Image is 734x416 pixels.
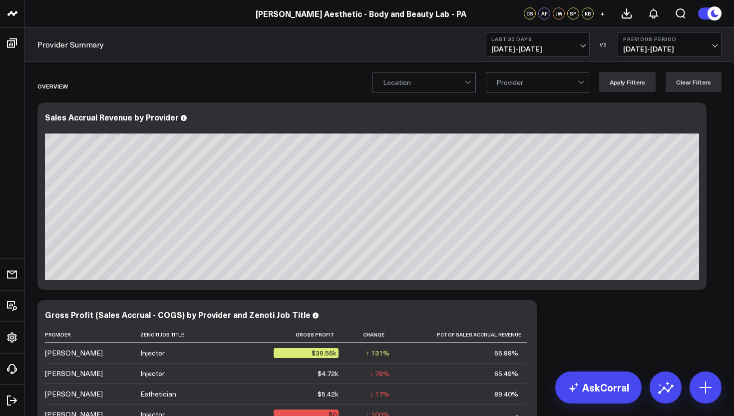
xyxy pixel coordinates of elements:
[45,326,140,343] th: Provider
[370,389,389,399] div: ↓ 17%
[348,326,398,343] th: Change
[486,32,590,56] button: Last 30 Days[DATE]-[DATE]
[599,72,656,92] button: Apply Filters
[623,36,716,42] b: Previous Period
[538,7,550,19] div: AF
[555,371,642,403] a: AskCorral
[370,368,389,378] div: ↓ 78%
[140,348,165,358] div: Injector
[494,368,518,378] div: 65.49%
[366,348,389,358] div: ↑ 131%
[596,7,608,19] button: +
[582,7,594,19] div: KB
[45,368,103,378] div: [PERSON_NAME]
[398,326,527,343] th: Pct Of Sales Accrual Revenue
[553,7,565,19] div: JW
[618,32,722,56] button: Previous Period[DATE]-[DATE]
[595,41,613,47] div: VS
[494,348,518,358] div: 66.88%
[491,36,584,42] b: Last 30 Days
[256,8,466,19] a: [PERSON_NAME] Aesthetic - Body and Beauty Lab - PA
[318,389,339,399] div: $5.42k
[600,10,605,17] span: +
[494,389,518,399] div: 89.40%
[140,368,165,378] div: Injector
[45,348,103,358] div: [PERSON_NAME]
[623,45,716,53] span: [DATE] - [DATE]
[140,326,274,343] th: Zenoti Job Title
[524,7,536,19] div: CS
[45,309,311,320] div: Gross Profit (Sales Accrual - COGS) by Provider and Zenoti Job Title
[567,7,579,19] div: SP
[140,389,176,399] div: Esthetician
[666,72,722,92] button: Clear Filters
[45,111,179,122] div: Sales Accrual Revenue by Provider
[45,389,103,399] div: [PERSON_NAME]
[274,326,348,343] th: Gross Profit
[37,74,68,97] div: Overview
[274,348,339,358] div: $39.56k
[37,39,104,50] a: Provider Summary
[318,368,339,378] div: $4.72k
[491,45,584,53] span: [DATE] - [DATE]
